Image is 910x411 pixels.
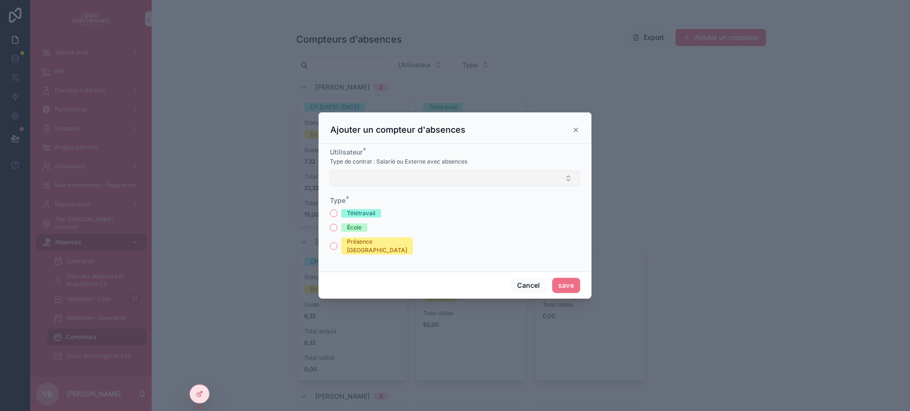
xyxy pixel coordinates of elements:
[347,209,375,218] div: Télétravail
[330,170,580,186] button: Select Button
[552,278,580,293] button: save
[347,223,362,232] div: École
[330,196,346,204] span: Type
[330,158,467,165] span: Type de contrat : Salarié ou Externe avec absences
[347,237,407,255] div: Présence [GEOGRAPHIC_DATA]
[330,148,363,156] span: Utilisateur
[330,124,465,136] h3: Ajouter un compteur d'absences
[511,278,546,293] button: Cancel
